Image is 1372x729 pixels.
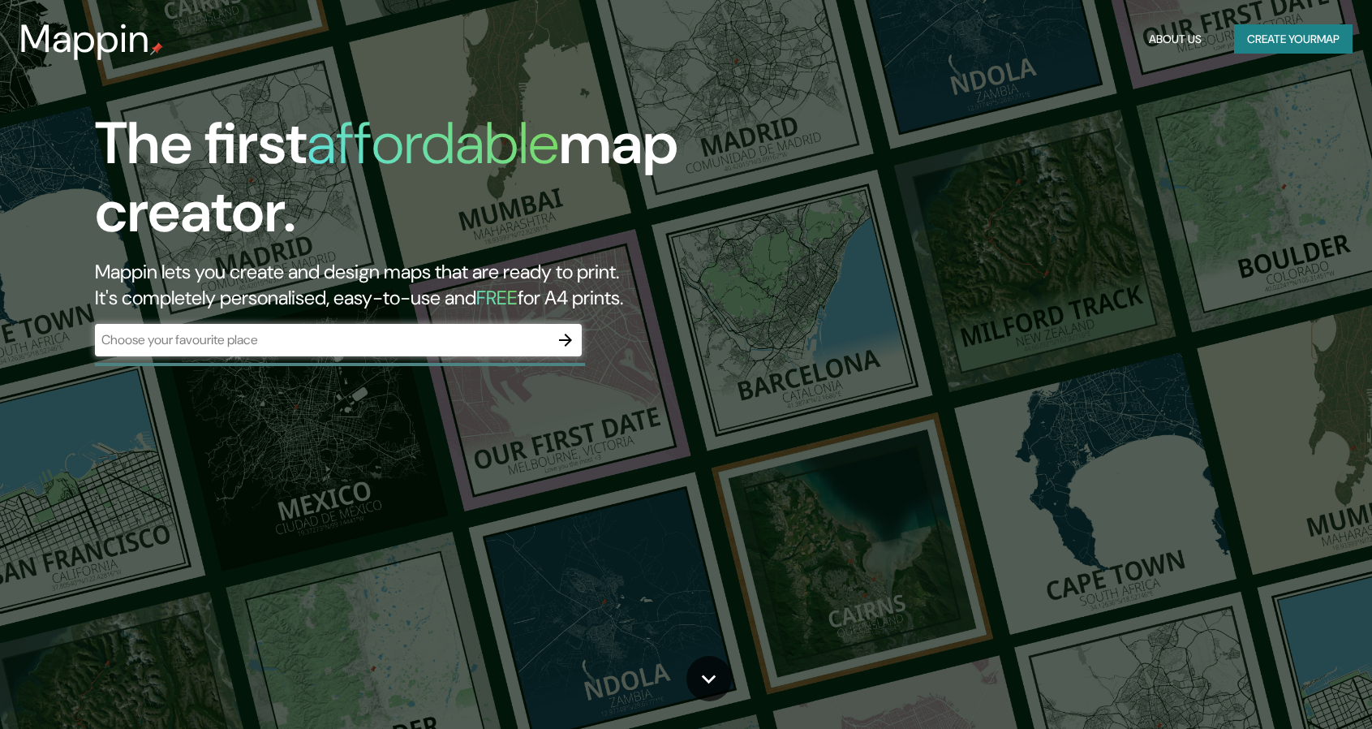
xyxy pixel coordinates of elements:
[19,16,150,62] h3: Mappin
[307,106,559,181] h1: affordable
[1142,24,1208,54] button: About Us
[95,259,781,311] h2: Mappin lets you create and design maps that are ready to print. It's completely personalised, eas...
[476,285,518,310] h5: FREE
[95,110,781,259] h1: The first map creator.
[95,330,549,349] input: Choose your favourite place
[1234,24,1353,54] button: Create yourmap
[150,42,163,55] img: mappin-pin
